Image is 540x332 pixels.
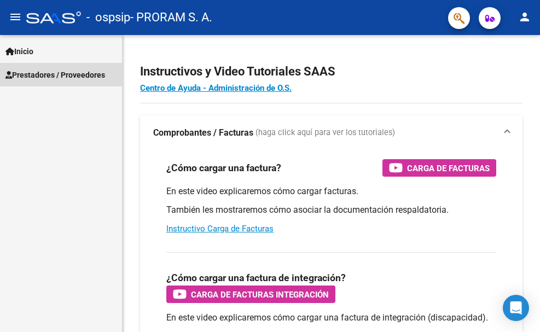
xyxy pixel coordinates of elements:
span: Inicio [5,45,33,57]
h3: ¿Cómo cargar una factura de integración? [166,270,346,286]
p: En este video explicaremos cómo cargar una factura de integración (discapacidad). [166,312,496,324]
button: Carga de Facturas Integración [166,286,335,303]
a: Centro de Ayuda - Administración de O.S. [140,83,292,93]
p: En este video explicaremos cómo cargar facturas. [166,185,496,197]
span: Carga de Facturas Integración [191,288,329,301]
strong: Comprobantes / Facturas [153,127,253,139]
div: Open Intercom Messenger [503,295,529,321]
span: (haga click aquí para ver los tutoriales) [256,127,395,139]
mat-icon: menu [9,10,22,24]
h2: Instructivos y Video Tutoriales SAAS [140,61,522,82]
span: - PRORAM S. A. [130,5,212,30]
p: También les mostraremos cómo asociar la documentación respaldatoria. [166,204,496,216]
mat-icon: person [518,10,531,24]
h3: ¿Cómo cargar una factura? [166,160,281,176]
button: Carga de Facturas [382,159,496,177]
a: Instructivo Carga de Facturas [166,224,274,234]
span: - ospsip [86,5,130,30]
span: Carga de Facturas [407,161,490,175]
span: Prestadores / Proveedores [5,69,105,81]
mat-expansion-panel-header: Comprobantes / Facturas (haga click aquí para ver los tutoriales) [140,115,522,150]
